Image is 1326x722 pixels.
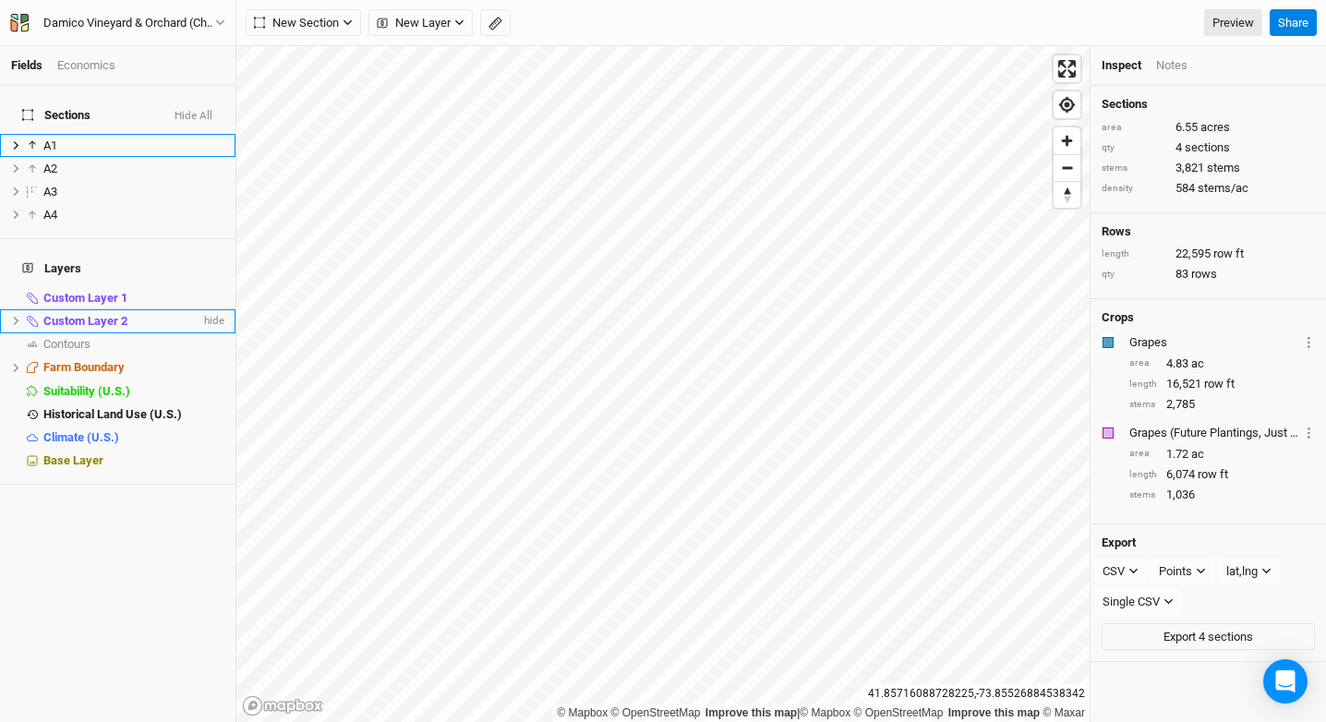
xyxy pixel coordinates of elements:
[1054,91,1080,118] button: Find my location
[1102,266,1315,283] div: 83
[800,706,850,719] a: Mapbox
[1200,119,1230,136] span: acres
[57,57,115,74] div: Economics
[43,185,224,199] div: A3
[43,384,224,399] div: Suitability (U.S.)
[1043,706,1085,719] a: Maxar
[246,9,361,37] button: New Section
[1102,535,1315,550] h4: Export
[1102,119,1315,136] div: 6.55
[1159,562,1192,581] div: Points
[1191,355,1204,372] span: ac
[11,58,42,72] a: Fields
[557,704,1085,722] div: |
[43,291,127,305] span: Custom Layer 1
[22,108,90,123] span: Sections
[43,162,224,176] div: A2
[1094,558,1147,585] button: CSV
[43,360,224,375] div: Farm Boundary
[863,684,1090,704] div: 41.85716088728225 , -73.85526884538342
[705,706,797,719] a: Improve this map
[43,430,119,444] span: Climate (U.S.)
[1207,160,1240,176] span: stems
[43,360,125,374] span: Farm Boundary
[1054,55,1080,82] span: Enter fullscreen
[1102,121,1166,135] div: area
[43,138,224,153] div: A1
[1129,487,1315,503] div: 1,036
[43,138,57,152] span: A1
[254,14,339,32] span: New Section
[43,208,224,223] div: A4
[948,706,1040,719] a: Improve this map
[1102,160,1315,176] div: 3,821
[1129,468,1157,482] div: length
[1102,141,1166,155] div: qty
[854,706,944,719] a: OpenStreetMap
[1054,182,1080,208] span: Reset bearing to north
[1129,425,1299,441] div: Grapes (Future Plantings, Just Prep)
[1102,247,1166,261] div: length
[1054,154,1080,181] button: Zoom out
[174,110,213,123] button: Hide All
[43,384,130,398] span: Suitability (U.S.)
[1213,246,1244,262] span: row ft
[43,14,215,32] div: Damico Vineyard & Orchard (Change Order)
[1204,9,1262,37] a: Preview
[1102,182,1166,196] div: density
[43,162,57,175] span: A2
[1303,422,1315,443] button: Crop Usage
[1263,659,1308,704] div: Open Intercom Messenger
[368,9,473,37] button: New Layer
[236,46,1090,722] canvas: Map
[1054,181,1080,208] button: Reset bearing to north
[1129,488,1157,502] div: stems
[43,314,127,328] span: Custom Layer 2
[1102,224,1315,239] h4: Rows
[1054,127,1080,154] button: Zoom in
[43,337,224,352] div: Contours
[43,453,224,468] div: Base Layer
[200,309,224,332] span: hide
[1303,331,1315,353] button: Crop Usage
[557,706,608,719] a: Mapbox
[1204,376,1235,392] span: row ft
[1198,466,1228,483] span: row ft
[1129,376,1315,392] div: 16,521
[1129,334,1299,351] div: Grapes
[1185,139,1230,156] span: sections
[43,407,182,421] span: Historical Land Use (U.S.)
[43,291,224,306] div: Custom Layer 1
[1129,398,1157,412] div: stems
[1129,447,1157,461] div: area
[43,453,103,467] span: Base Layer
[1129,466,1315,483] div: 6,074
[1129,446,1315,463] div: 1.72
[9,13,226,33] button: Damico Vineyard & Orchard (Change Order)
[43,314,200,329] div: Custom Layer 2
[1103,593,1160,611] div: Single CSV
[43,337,90,351] span: Contours
[1191,266,1217,283] span: rows
[480,9,511,37] button: Shortcut: M
[1218,558,1280,585] button: lat,lng
[377,14,451,32] span: New Layer
[1054,155,1080,181] span: Zoom out
[1151,558,1214,585] button: Points
[1129,355,1315,372] div: 4.83
[43,208,57,222] span: A4
[1103,562,1125,581] div: CSV
[1156,57,1187,74] div: Notes
[1198,180,1248,197] span: stems/ac
[1094,588,1182,616] button: Single CSV
[1270,9,1317,37] button: Share
[1102,162,1166,175] div: stems
[611,706,701,719] a: OpenStreetMap
[1102,139,1315,156] div: 4
[43,407,224,422] div: Historical Land Use (U.S.)
[43,185,57,199] span: A3
[1129,396,1315,413] div: 2,785
[1102,246,1315,262] div: 22,595
[1129,356,1157,370] div: area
